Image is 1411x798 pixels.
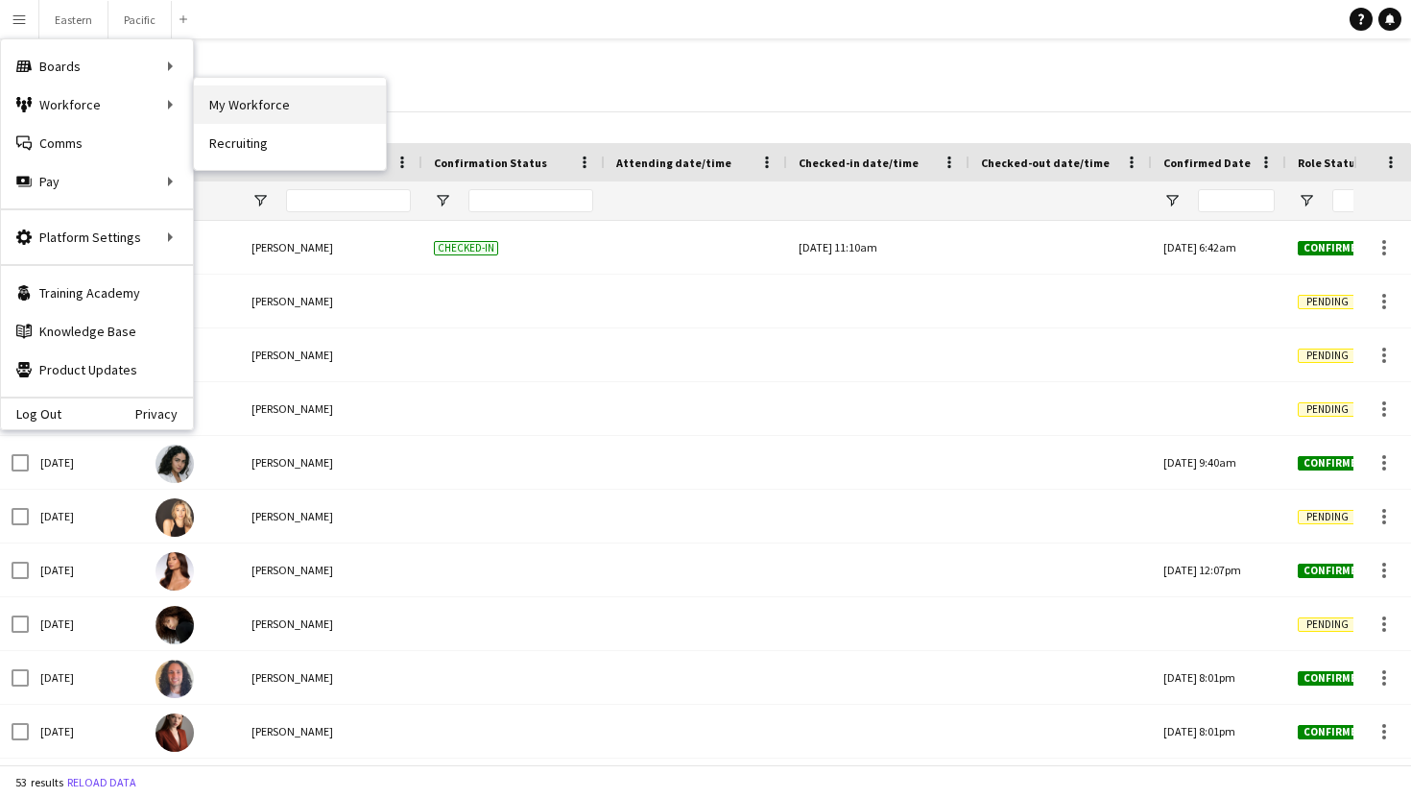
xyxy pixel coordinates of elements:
[155,498,194,537] img: Olivia Mayo
[29,490,144,543] div: [DATE]
[155,445,194,483] img: Natalie Reynafarje
[194,85,386,124] a: My Workforce
[155,660,194,698] img: Michael Bourie
[251,401,333,416] span: [PERSON_NAME]
[1298,617,1357,632] span: Pending
[1163,192,1181,209] button: Open Filter Menu
[1298,192,1315,209] button: Open Filter Menu
[1298,295,1357,309] span: Pending
[29,705,144,758] div: [DATE]
[1,47,193,85] div: Boards
[251,617,333,631] span: [PERSON_NAME]
[251,240,333,254] span: [PERSON_NAME]
[1,218,193,256] div: Platform Settings
[251,348,333,362] span: [PERSON_NAME]
[1152,651,1286,704] div: [DATE] 8:01pm
[1,406,61,422] a: Log Out
[1,312,193,351] a: Knowledge Base
[1298,402,1357,417] span: Pending
[1298,725,1369,739] span: Confirmed
[1298,241,1369,255] span: Confirmed
[1152,544,1286,596] div: [DATE] 12:07pm
[286,189,411,212] input: Name Filter Input
[155,713,194,752] img: Agnes Artych
[1152,705,1286,758] div: [DATE] 8:01pm
[1,124,193,162] a: Comms
[1298,349,1357,363] span: Pending
[1152,221,1286,274] div: [DATE] 6:42am
[155,552,194,591] img: Kirra Santos
[434,241,498,255] span: Checked-in
[1298,671,1369,686] span: Confirmed
[1,85,193,124] div: Workforce
[1152,436,1286,489] div: [DATE] 9:40am
[434,156,547,170] span: Confirmation Status
[135,406,193,422] a: Privacy
[1,351,193,389] a: Product Updates
[251,192,269,209] button: Open Filter Menu
[29,597,144,650] div: [DATE]
[251,724,333,738] span: [PERSON_NAME]
[981,156,1110,170] span: Checked-out date/time
[155,606,194,644] img: Irelyn Wesley
[29,544,144,596] div: [DATE]
[1298,510,1357,524] span: Pending
[251,294,333,308] span: [PERSON_NAME]
[434,192,451,209] button: Open Filter Menu
[108,1,172,38] button: Pacific
[1163,156,1251,170] span: Confirmed Date
[468,189,593,212] input: Confirmation Status Filter Input
[1332,189,1409,212] input: Role Status Filter Input
[799,156,919,170] span: Checked-in date/time
[1298,456,1369,471] span: Confirmed
[251,509,333,523] span: [PERSON_NAME]
[1298,564,1369,578] span: Confirmed
[39,1,108,38] button: Eastern
[799,221,958,274] div: [DATE] 11:10am
[29,651,144,704] div: [DATE]
[194,124,386,162] a: Recruiting
[251,455,333,470] span: [PERSON_NAME]
[1298,156,1361,170] span: Role Status
[63,772,140,793] button: Reload data
[1,274,193,312] a: Training Academy
[1198,189,1275,212] input: Confirmed Date Filter Input
[1,162,193,201] div: Pay
[251,563,333,577] span: [PERSON_NAME]
[251,670,333,685] span: [PERSON_NAME]
[616,156,731,170] span: Attending date/time
[29,436,144,489] div: [DATE]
